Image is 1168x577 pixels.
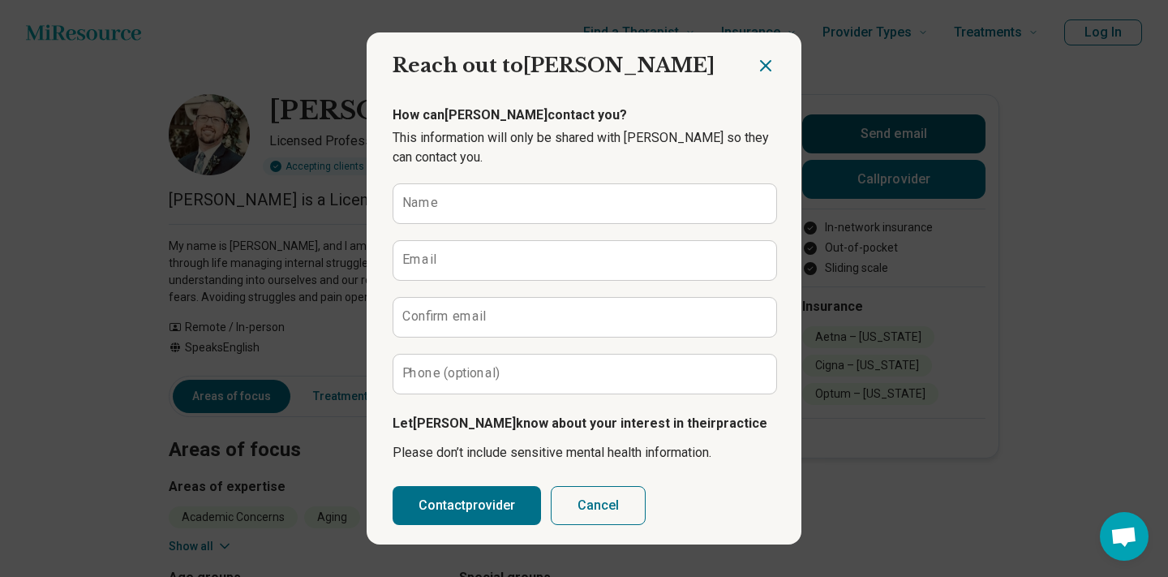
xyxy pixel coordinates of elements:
button: Cancel [551,486,646,525]
p: How can [PERSON_NAME] contact you? [393,105,775,125]
p: Please don’t include sensitive mental health information. [393,443,775,463]
label: Confirm email [402,310,486,323]
button: Close dialog [756,56,775,75]
label: Name [402,196,438,209]
label: Phone (optional) [402,367,500,380]
button: Contactprovider [393,486,541,525]
label: Email [402,253,436,266]
p: This information will only be shared with [PERSON_NAME] so they can contact you. [393,128,775,167]
span: Reach out to [PERSON_NAME] [393,54,715,77]
p: Let [PERSON_NAME] know about your interest in their practice [393,414,775,433]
